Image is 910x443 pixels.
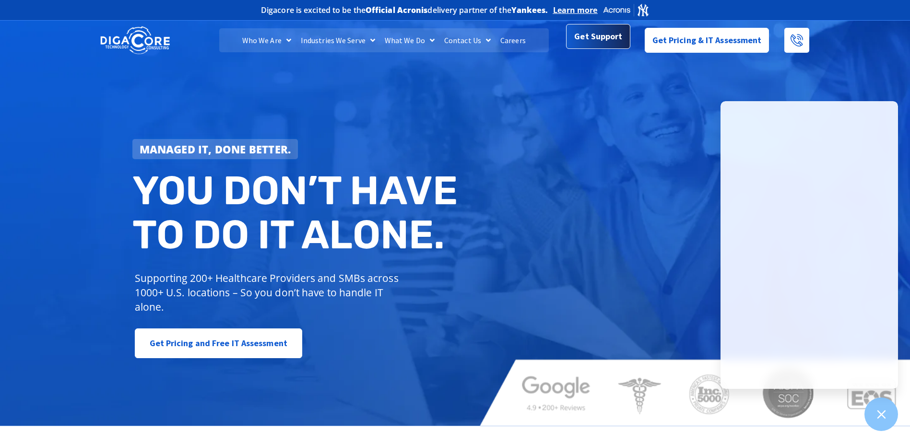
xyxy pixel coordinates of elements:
[140,142,291,156] strong: Managed IT, done better.
[380,28,439,52] a: What We Do
[566,24,630,49] a: Get Support
[132,169,462,256] h2: You don’t have to do IT alone.
[511,5,548,15] b: Yankees.
[496,28,531,52] a: Careers
[553,5,598,15] a: Learn more
[366,5,428,15] b: Official Acronis
[652,31,762,50] span: Get Pricing & IT Assessment
[296,28,380,52] a: Industries We Serve
[645,28,769,53] a: Get Pricing & IT Assessment
[132,139,298,159] a: Managed IT, done better.
[219,28,548,52] nav: Menu
[135,328,302,358] a: Get Pricing and Free IT Assessment
[135,271,403,314] p: Supporting 200+ Healthcare Providers and SMBs across 1000+ U.S. locations – So you don’t have to ...
[237,28,296,52] a: Who We Are
[261,6,548,14] h2: Digacore is excited to be the delivery partner of the
[721,101,898,389] iframe: Chatgenie Messenger
[100,25,170,56] img: DigaCore Technology Consulting
[574,27,622,46] span: Get Support
[150,334,287,353] span: Get Pricing and Free IT Assessment
[439,28,496,52] a: Contact Us
[603,3,650,17] img: Acronis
